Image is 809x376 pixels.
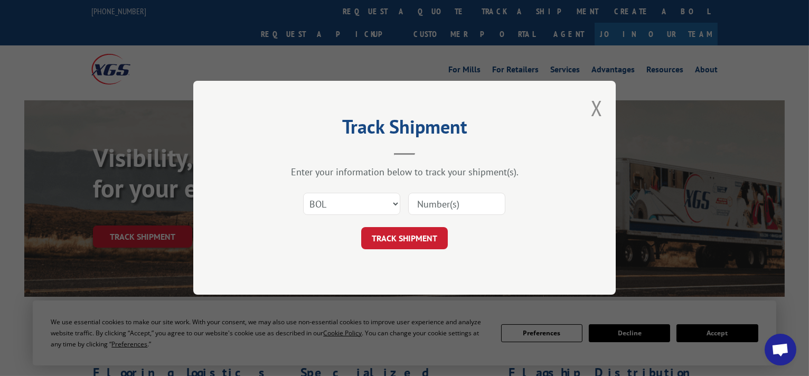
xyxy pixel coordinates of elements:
[408,193,505,215] input: Number(s)
[765,334,796,365] div: Open chat
[361,228,448,250] button: TRACK SHIPMENT
[591,94,603,122] button: Close modal
[246,119,563,139] h2: Track Shipment
[246,166,563,178] div: Enter your information below to track your shipment(s).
